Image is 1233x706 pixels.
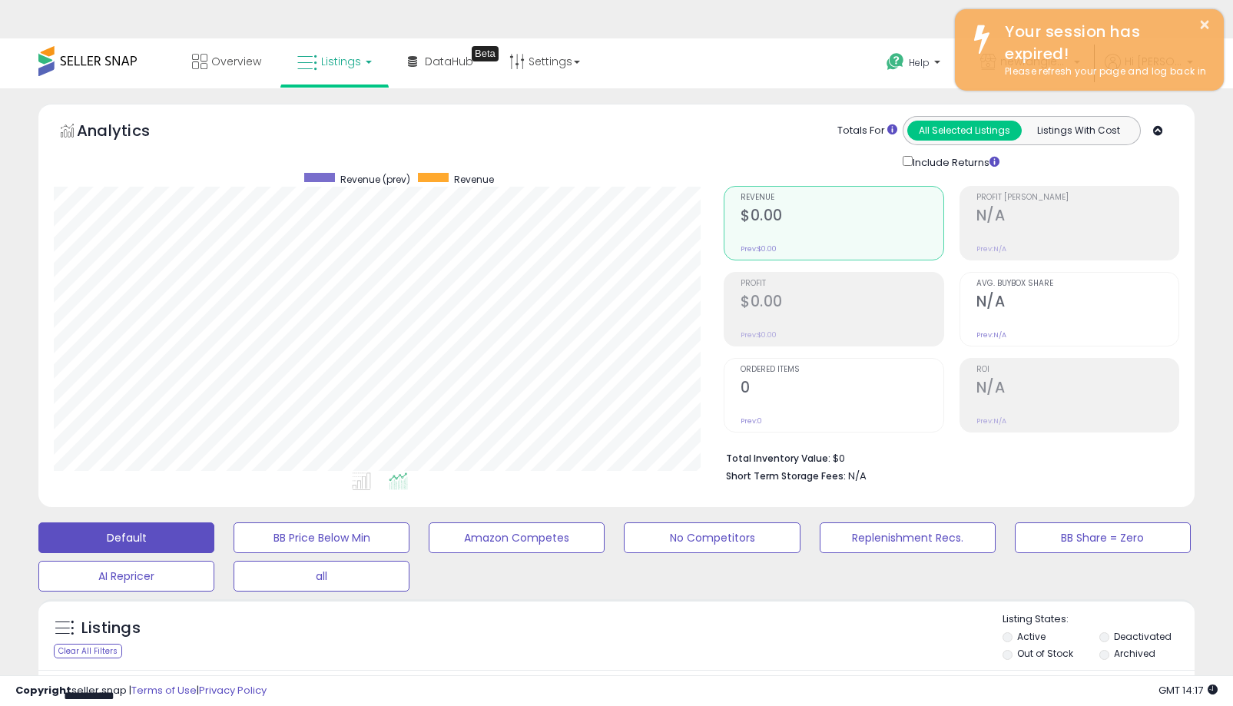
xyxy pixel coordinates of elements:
[976,366,1178,374] span: ROI
[741,293,943,313] h2: $0.00
[234,561,409,592] button: all
[286,38,383,85] a: Listings
[81,618,141,639] h5: Listings
[976,280,1178,288] span: Avg. Buybox Share
[181,38,273,85] a: Overview
[741,244,777,254] small: Prev: $0.00
[498,38,592,85] a: Settings
[820,522,996,553] button: Replenishment Recs.
[429,522,605,553] button: Amazon Competes
[741,330,777,340] small: Prev: $0.00
[837,124,897,138] div: Totals For
[454,173,494,186] span: Revenue
[624,522,800,553] button: No Competitors
[874,41,956,88] a: Help
[38,561,214,592] button: AI Repricer
[1003,612,1195,627] p: Listing States:
[976,194,1178,202] span: Profit [PERSON_NAME]
[340,173,410,186] span: Revenue (prev)
[741,194,943,202] span: Revenue
[1017,647,1073,660] label: Out of Stock
[425,54,473,69] span: DataHub
[15,683,71,698] strong: Copyright
[976,293,1178,313] h2: N/A
[1015,522,1191,553] button: BB Share = Zero
[741,207,943,227] h2: $0.00
[1114,647,1155,660] label: Archived
[976,244,1006,254] small: Prev: N/A
[741,379,943,399] h2: 0
[886,52,905,71] i: Get Help
[321,54,361,69] span: Listings
[211,54,261,69] span: Overview
[1017,630,1046,643] label: Active
[976,416,1006,426] small: Prev: N/A
[77,120,180,145] h5: Analytics
[848,469,867,483] span: N/A
[1114,630,1172,643] label: Deactivated
[993,21,1212,65] div: Your session has expired!
[396,38,485,85] a: DataHub
[726,448,1168,466] li: $0
[726,452,830,465] b: Total Inventory Value:
[891,153,1018,171] div: Include Returns
[1158,683,1218,698] span: 2025-10-14 14:17 GMT
[726,469,846,482] b: Short Term Storage Fees:
[741,280,943,288] span: Profit
[741,416,762,426] small: Prev: 0
[1021,121,1135,141] button: Listings With Cost
[907,121,1022,141] button: All Selected Listings
[15,684,267,698] div: seller snap | |
[54,644,122,658] div: Clear All Filters
[976,330,1006,340] small: Prev: N/A
[38,522,214,553] button: Default
[472,46,499,61] div: Tooltip anchor
[909,56,930,69] span: Help
[976,207,1178,227] h2: N/A
[234,522,409,553] button: BB Price Below Min
[993,65,1212,79] div: Please refresh your page and log back in
[976,379,1178,399] h2: N/A
[741,366,943,374] span: Ordered Items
